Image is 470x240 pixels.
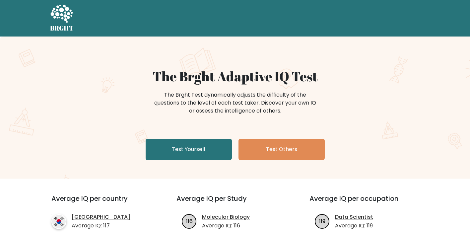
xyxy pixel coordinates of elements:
a: Molecular Biology [202,213,250,221]
p: Average IQ: 117 [72,222,130,230]
h3: Average IQ per country [51,195,153,210]
text: 116 [186,217,193,225]
a: Test Others [238,139,325,160]
p: Average IQ: 116 [202,222,250,230]
a: [GEOGRAPHIC_DATA] [72,213,130,221]
text: 119 [319,217,325,225]
div: The Brght Test dynamically adjusts the difficulty of the questions to the level of each test take... [152,91,318,115]
h5: BRGHT [50,24,74,32]
p: Average IQ: 119 [335,222,373,230]
a: BRGHT [50,3,74,34]
img: country [51,214,66,229]
h3: Average IQ per occupation [309,195,427,210]
h3: Average IQ per Study [176,195,294,210]
a: Data Scientist [335,213,373,221]
a: Test Yourself [146,139,232,160]
h1: The Brght Adaptive IQ Test [73,68,397,84]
